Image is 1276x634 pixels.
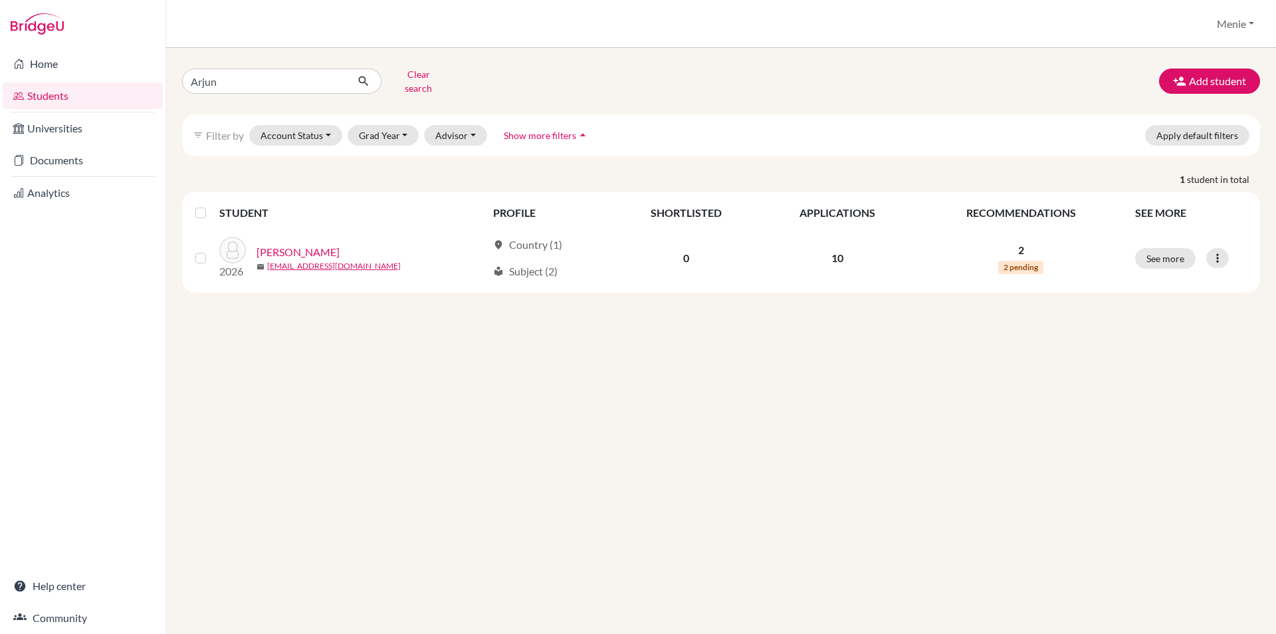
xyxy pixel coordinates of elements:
span: student in total [1187,172,1260,186]
a: Students [3,82,163,109]
a: Community [3,605,163,631]
span: 2 pending [998,261,1043,274]
button: Clear search [381,64,455,98]
span: Filter by [206,129,244,142]
img: Krishnani, Arjun [219,237,246,263]
img: Bridge-U [11,13,64,35]
a: [EMAIL_ADDRESS][DOMAIN_NAME] [267,260,401,272]
button: Add student [1159,69,1260,94]
a: [PERSON_NAME] [257,244,340,260]
a: Home [3,51,163,77]
a: Documents [3,147,163,174]
th: APPLICATIONS [760,197,914,229]
div: Subject (2) [493,263,558,279]
button: Account Status [249,125,342,146]
a: Universities [3,115,163,142]
button: Menie [1211,11,1260,37]
button: Apply default filters [1145,125,1249,146]
strong: 1 [1180,172,1187,186]
div: Country (1) [493,237,562,253]
td: 0 [613,229,760,287]
th: SEE MORE [1127,197,1255,229]
input: Find student by name... [182,69,347,94]
span: Show more filters [504,130,576,141]
button: See more [1135,248,1196,269]
button: Advisor [424,125,487,146]
i: arrow_drop_up [576,128,589,142]
p: 2 [923,242,1119,258]
p: 2026 [219,263,246,279]
span: local_library [493,266,504,277]
th: SHORTLISTED [613,197,760,229]
span: mail [257,263,265,271]
span: location_on [493,239,504,250]
td: 10 [760,229,914,287]
th: STUDENT [219,197,485,229]
button: Grad Year [348,125,419,146]
button: Show more filtersarrow_drop_up [492,125,601,146]
i: filter_list [193,130,203,140]
th: RECOMMENDATIONS [915,197,1127,229]
th: PROFILE [485,197,613,229]
a: Help center [3,573,163,599]
a: Analytics [3,180,163,206]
